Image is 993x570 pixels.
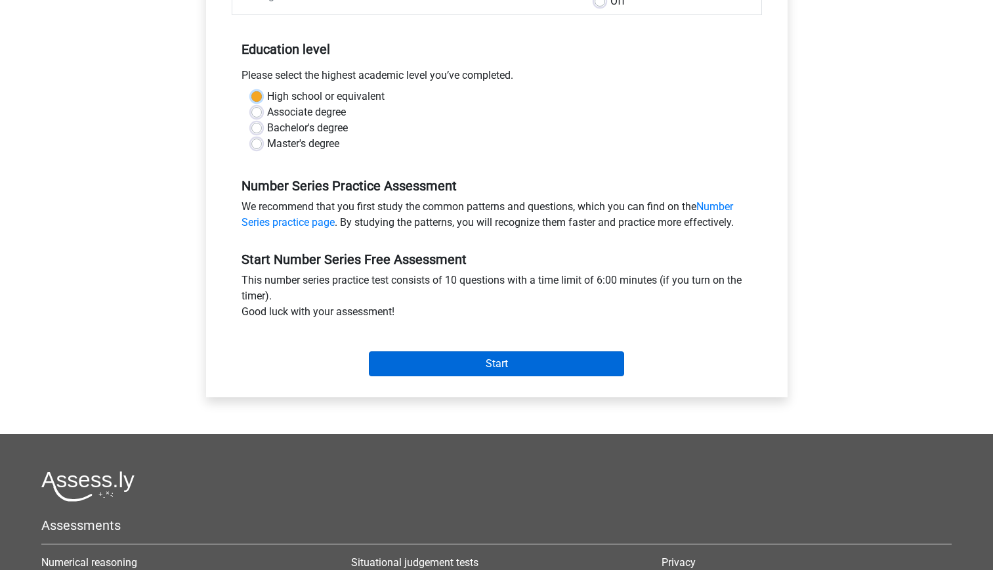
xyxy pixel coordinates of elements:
div: Please select the highest academic level you’ve completed. [232,68,762,89]
label: High school or equivalent [267,89,385,104]
h5: Number Series Practice Assessment [242,178,752,194]
input: Start [369,351,624,376]
a: Situational judgement tests [351,556,478,569]
h5: Start Number Series Free Assessment [242,252,752,267]
a: Numerical reasoning [41,556,137,569]
h5: Education level [242,36,752,62]
div: This number series practice test consists of 10 questions with a time limit of 6:00 minutes (if y... [232,273,762,325]
div: We recommend that you first study the common patterns and questions, which you can find on the . ... [232,199,762,236]
label: Associate degree [267,104,346,120]
a: Number Series practice page [242,200,733,229]
label: Master's degree [267,136,339,152]
img: Assessly logo [41,471,135,502]
h5: Assessments [41,517,952,533]
a: Privacy [662,556,696,569]
label: Bachelor's degree [267,120,348,136]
